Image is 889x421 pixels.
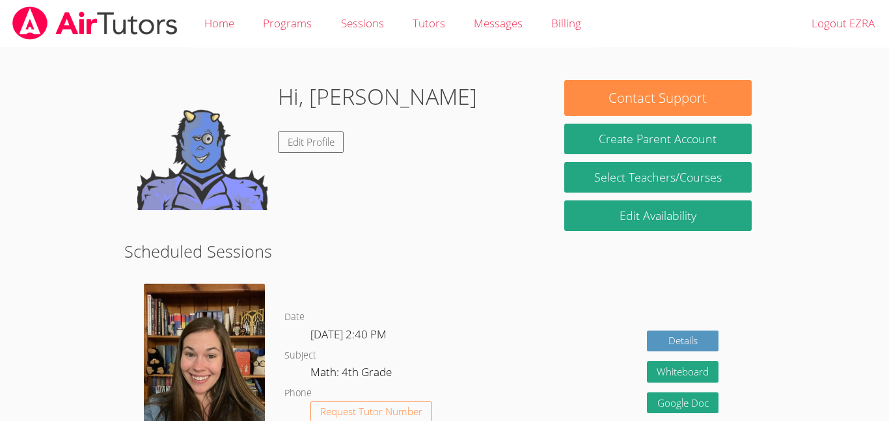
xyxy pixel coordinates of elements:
[647,331,718,352] a: Details
[284,309,305,325] dt: Date
[124,239,765,264] h2: Scheduled Sessions
[320,407,422,416] span: Request Tutor Number
[278,131,344,153] a: Edit Profile
[11,7,179,40] img: airtutors_banner-c4298cdbf04f3fff15de1276eac7730deb9818008684d7c2e4769d2f7ddbe033.png
[310,363,394,385] dd: Math: 4th Grade
[564,200,752,231] a: Edit Availability
[284,347,316,364] dt: Subject
[284,385,312,401] dt: Phone
[278,80,477,113] h1: Hi, [PERSON_NAME]
[564,124,752,154] button: Create Parent Account
[647,392,718,414] a: Google Doc
[564,162,752,193] a: Select Teachers/Courses
[137,80,267,210] img: default.png
[310,327,387,342] span: [DATE] 2:40 PM
[564,80,752,116] button: Contact Support
[474,16,523,31] span: Messages
[647,361,718,383] button: Whiteboard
